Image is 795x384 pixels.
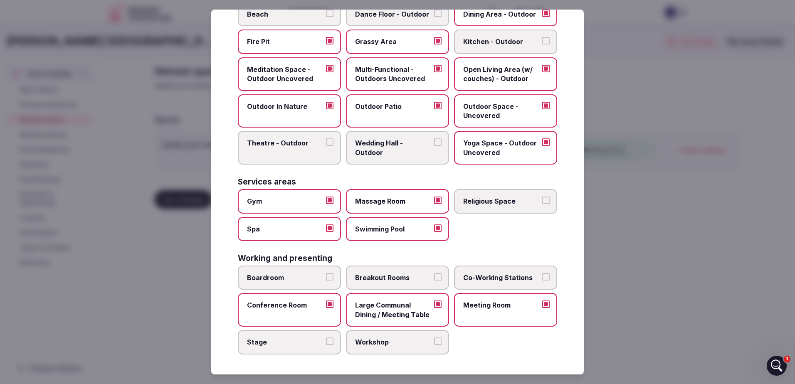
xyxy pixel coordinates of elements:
[326,37,333,45] button: Fire Pit
[434,102,442,109] button: Outdoor Patio
[247,337,323,347] span: Stage
[247,65,323,84] span: Meditation Space - Outdoor Uncovered
[326,139,333,146] button: Theatre - Outdoor
[542,197,550,204] button: Religious Space
[434,300,442,308] button: Large Communal Dining / Meeting Table
[542,10,550,17] button: Dining Area - Outdoor
[355,10,432,19] span: Dance Floor - Outdoor
[326,273,333,281] button: Boardroom
[247,102,323,111] span: Outdoor In Nature
[355,37,432,47] span: Grassy Area
[355,273,432,282] span: Breakout Rooms
[434,37,442,45] button: Grassy Area
[326,10,333,17] button: Beach
[463,300,540,310] span: Meeting Room
[247,37,323,47] span: Fire Pit
[542,37,550,45] button: Kitchen - Outdoor
[434,139,442,146] button: Wedding Hall - Outdoor
[463,197,540,206] span: Religious Space
[542,300,550,308] button: Meeting Room
[463,139,540,158] span: Yoga Space - Outdoor Uncovered
[326,224,333,232] button: Spa
[434,10,442,17] button: Dance Floor - Outdoor
[247,10,323,19] span: Beach
[434,65,442,72] button: Multi-Functional - Outdoors Uncovered
[355,197,432,206] span: Massage Room
[542,139,550,146] button: Yoga Space - Outdoor Uncovered
[247,300,323,310] span: Conference Room
[542,102,550,109] button: Outdoor Space - Uncovered
[355,337,432,347] span: Workshop
[238,178,296,186] h3: Services areas
[247,197,323,206] span: Gym
[247,273,323,282] span: Boardroom
[434,224,442,232] button: Swimming Pool
[326,65,333,72] button: Meditation Space - Outdoor Uncovered
[355,65,432,84] span: Multi-Functional - Outdoors Uncovered
[542,273,550,281] button: Co-Working Stations
[767,356,787,376] iframe: Intercom live chat
[434,337,442,345] button: Workshop
[542,65,550,72] button: Open Living Area (w/ couches) - Outdoor
[326,197,333,204] button: Gym
[326,337,333,345] button: Stage
[355,300,432,319] span: Large Communal Dining / Meeting Table
[434,197,442,204] button: Massage Room
[463,65,540,84] span: Open Living Area (w/ couches) - Outdoor
[463,273,540,282] span: Co-Working Stations
[326,102,333,109] button: Outdoor In Nature
[463,102,540,121] span: Outdoor Space - Uncovered
[355,139,432,158] span: Wedding Hall - Outdoor
[326,300,333,308] button: Conference Room
[463,37,540,47] span: Kitchen - Outdoor
[463,10,540,19] span: Dining Area - Outdoor
[238,254,332,262] h3: Working and presenting
[247,139,323,148] span: Theatre - Outdoor
[355,224,432,234] span: Swimming Pool
[247,224,323,234] span: Spa
[784,356,790,362] span: 1
[434,273,442,281] button: Breakout Rooms
[355,102,432,111] span: Outdoor Patio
